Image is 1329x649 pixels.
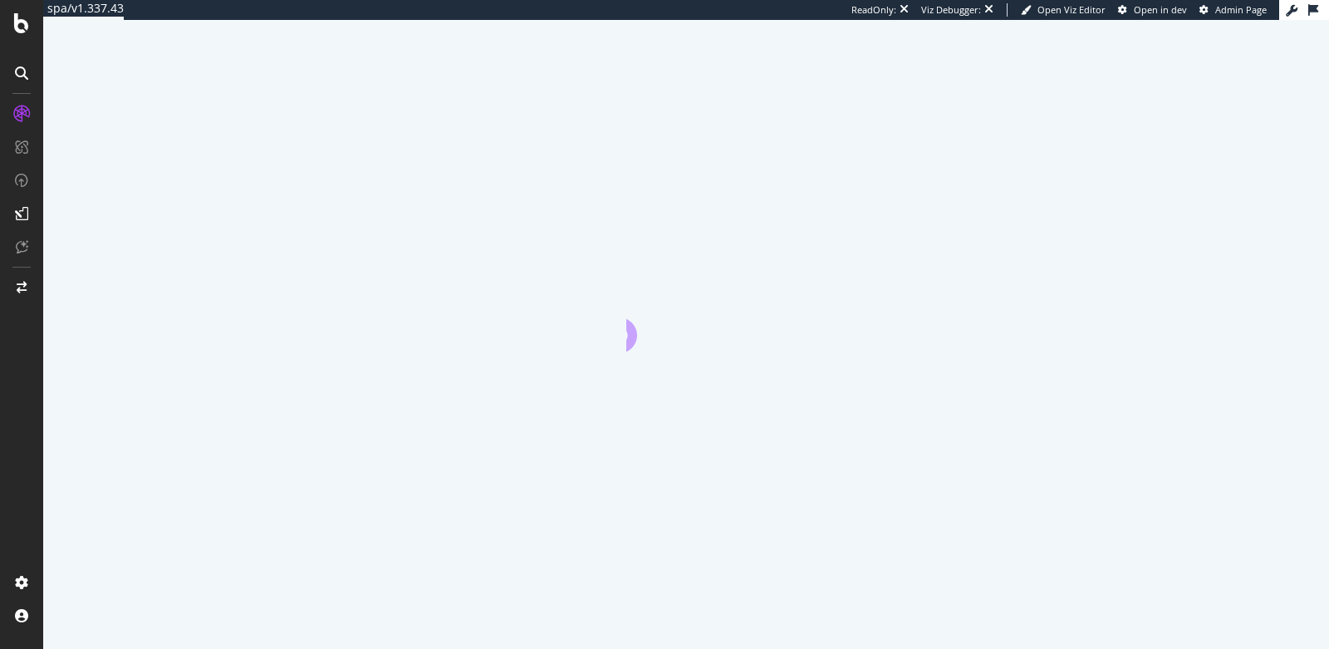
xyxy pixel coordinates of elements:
[626,292,746,352] div: animation
[921,3,981,17] div: Viz Debugger:
[1215,3,1267,16] span: Admin Page
[1118,3,1187,17] a: Open in dev
[851,3,896,17] div: ReadOnly:
[1021,3,1106,17] a: Open Viz Editor
[1134,3,1187,16] span: Open in dev
[1037,3,1106,16] span: Open Viz Editor
[1199,3,1267,17] a: Admin Page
